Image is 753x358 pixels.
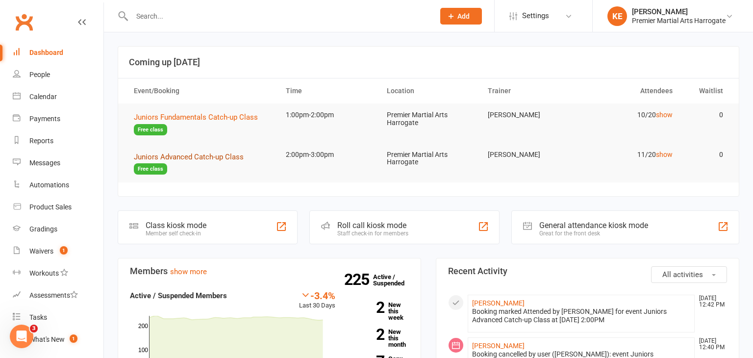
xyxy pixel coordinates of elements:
span: Juniors Fundamentals Catch-up Class [134,113,258,122]
div: Product Sales [29,203,72,211]
div: Staff check-in for members [337,230,408,237]
a: Assessments [13,284,103,307]
a: show [656,151,673,158]
div: Assessments [29,291,78,299]
a: [PERSON_NAME] [472,342,525,350]
div: Messages [29,159,60,167]
div: General attendance kiosk mode [539,221,648,230]
div: Waivers [29,247,53,255]
div: Roll call kiosk mode [337,221,408,230]
h3: Coming up [DATE] [129,57,728,67]
td: [PERSON_NAME] [479,103,580,127]
div: Booking marked Attended by [PERSON_NAME] for event Juniors Advanced Catch-up Class at [DATE] 2:00PM [472,307,690,324]
div: Gradings [29,225,57,233]
time: [DATE] 12:40 PM [694,338,727,351]
div: KE [607,6,627,26]
h3: Recent Activity [448,266,727,276]
td: 10/20 [580,103,681,127]
span: Juniors Advanced Catch-up Class [134,153,244,161]
td: 11/20 [580,143,681,166]
div: Dashboard [29,49,63,56]
td: Premier Martial Arts Harrogate [378,143,479,174]
a: 225Active / Suspended [373,266,416,294]
span: 1 [70,334,77,343]
div: Workouts [29,269,59,277]
div: Last 30 Days [299,290,335,311]
a: 2New this month [350,329,409,348]
div: -3.4% [299,290,335,301]
strong: 2 [350,300,384,315]
th: Attendees [580,78,681,103]
strong: 2 [350,327,384,342]
a: Dashboard [13,42,103,64]
span: Free class [134,163,167,175]
span: Add [457,12,470,20]
th: Time [277,78,378,103]
a: Waivers 1 [13,240,103,262]
a: Product Sales [13,196,103,218]
div: People [29,71,50,78]
a: People [13,64,103,86]
span: Settings [522,5,549,27]
div: Reports [29,137,53,145]
button: Juniors Fundamentals Catch-up ClassFree class [134,111,268,135]
a: show [656,111,673,119]
td: 1:00pm-2:00pm [277,103,378,127]
a: 2New this week [350,302,409,321]
a: Calendar [13,86,103,108]
div: [PERSON_NAME] [632,7,726,16]
h3: Members [130,266,409,276]
span: All activities [662,270,703,279]
td: [PERSON_NAME] [479,143,580,166]
a: Payments [13,108,103,130]
a: show more [170,267,207,276]
div: Automations [29,181,69,189]
strong: 225 [344,272,373,287]
button: All activities [651,266,727,283]
input: Search... [129,9,427,23]
th: Trainer [479,78,580,103]
a: Messages [13,152,103,174]
div: Class kiosk mode [146,221,206,230]
th: Event/Booking [125,78,277,103]
td: 0 [681,143,732,166]
a: Reports [13,130,103,152]
th: Waitlist [681,78,732,103]
a: Gradings [13,218,103,240]
td: Premier Martial Arts Harrogate [378,103,479,134]
div: Calendar [29,93,57,101]
div: Tasks [29,313,47,321]
div: What's New [29,335,65,343]
button: Juniors Advanced Catch-up ClassFree class [134,151,268,175]
div: Premier Martial Arts Harrogate [632,16,726,25]
div: Great for the front desk [539,230,648,237]
a: Workouts [13,262,103,284]
th: Location [378,78,479,103]
a: Tasks [13,307,103,329]
span: 3 [30,325,38,332]
div: Member self check-in [146,230,206,237]
td: 0 [681,103,732,127]
a: Clubworx [12,10,36,34]
div: Payments [29,115,60,123]
time: [DATE] 12:42 PM [694,295,727,308]
span: 1 [60,246,68,255]
button: Add [440,8,482,25]
span: Free class [134,124,167,135]
td: 2:00pm-3:00pm [277,143,378,166]
iframe: Intercom live chat [10,325,33,348]
a: What's New1 [13,329,103,351]
a: [PERSON_NAME] [472,299,525,307]
strong: Active / Suspended Members [130,291,227,300]
a: Automations [13,174,103,196]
